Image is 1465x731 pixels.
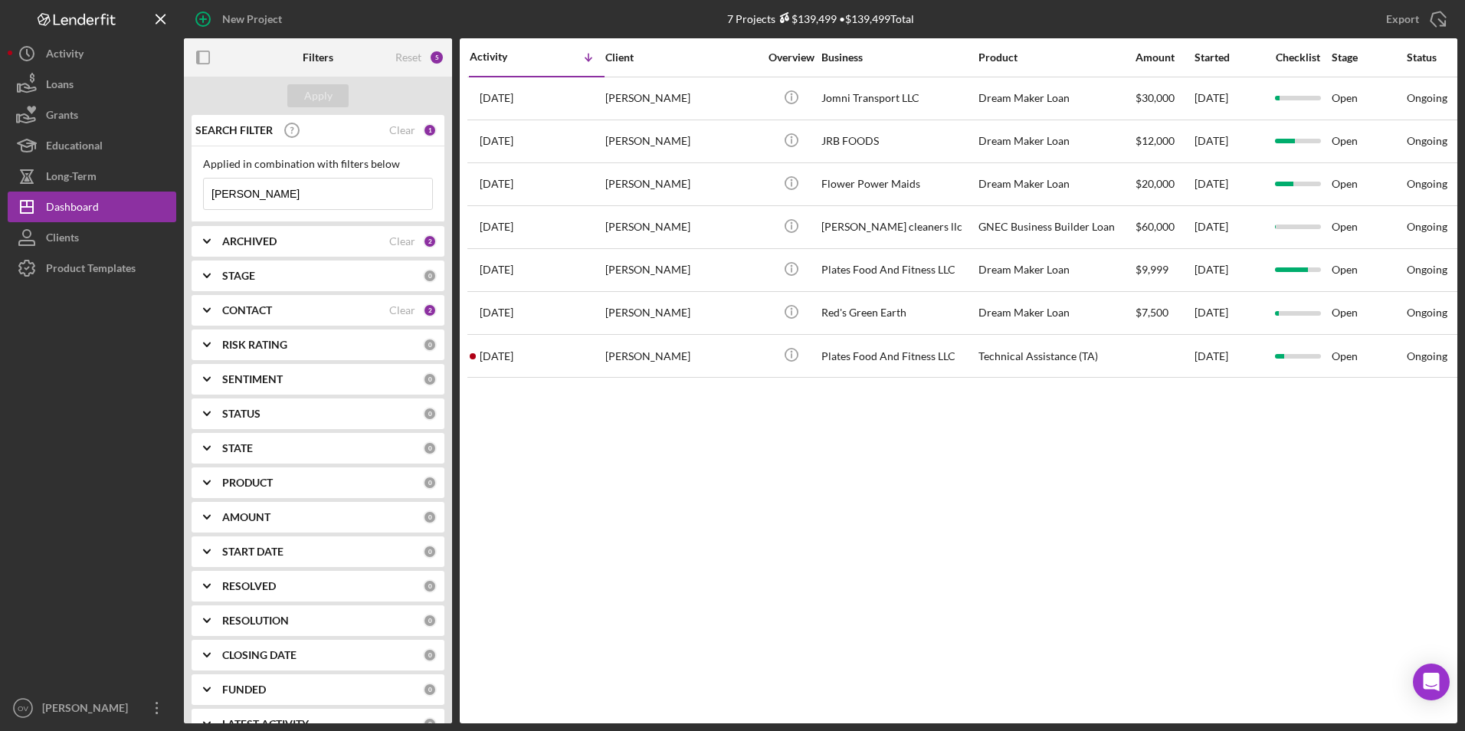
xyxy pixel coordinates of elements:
span: $30,000 [1136,91,1175,104]
div: Applied in combination with filters below [203,158,433,170]
b: STAGE [222,270,255,282]
time: 2022-10-19 16:05 [480,221,513,233]
span: $7,500 [1136,306,1168,319]
div: 0 [423,545,437,559]
span: $20,000 [1136,177,1175,190]
div: 0 [423,614,437,628]
div: Activity [470,51,537,63]
div: Long-Term [46,161,97,195]
div: Activity [46,38,84,73]
b: SENTIMENT [222,373,283,385]
div: Plates Food And Fitness LLC [821,336,975,376]
div: 0 [423,579,437,593]
b: FUNDED [222,683,266,696]
button: Grants [8,100,176,130]
time: 2022-10-06 15:10 [480,264,513,276]
button: Loans [8,69,176,100]
div: [PERSON_NAME] [605,164,759,205]
div: [DATE] [1195,78,1263,119]
div: Dream Maker Loan [978,121,1132,162]
b: RESOLUTION [222,615,289,627]
div: Checklist [1265,51,1330,64]
div: Ongoing [1407,178,1447,190]
button: OV[PERSON_NAME] [8,693,176,723]
div: Overview [762,51,820,64]
b: Filters [303,51,333,64]
div: [DATE] [1195,164,1263,205]
div: Technical Assistance (TA) [978,336,1132,376]
div: [PERSON_NAME] [605,78,759,119]
div: Reset [395,51,421,64]
div: [PERSON_NAME] [605,250,759,290]
div: Ongoing [1407,135,1447,147]
button: Clients [8,222,176,253]
div: Dream Maker Loan [978,250,1132,290]
div: 0 [423,648,437,662]
div: 0 [423,441,437,455]
div: Educational [46,130,103,165]
b: SEARCH FILTER [195,124,273,136]
span: $60,000 [1136,220,1175,233]
b: RESOLVED [222,580,276,592]
div: Grants [46,100,78,134]
div: Dashboard [46,192,99,226]
div: [PERSON_NAME] [38,693,138,727]
div: Business [821,51,975,64]
button: New Project [184,4,297,34]
div: Clear [389,235,415,247]
div: Open [1332,78,1405,119]
div: Client [605,51,759,64]
a: Product Templates [8,253,176,284]
div: Open [1332,336,1405,376]
time: 2023-04-12 16:46 [480,135,513,147]
div: [DATE] [1195,250,1263,290]
button: Educational [8,130,176,161]
div: [DATE] [1195,121,1263,162]
div: Open Intercom Messenger [1413,664,1450,700]
div: 0 [423,338,437,352]
div: 0 [423,510,437,524]
a: Dashboard [8,192,176,222]
div: 0 [423,269,437,283]
div: 1 [423,123,437,137]
div: Started [1195,51,1263,64]
div: Ongoing [1407,264,1447,276]
div: New Project [222,4,282,34]
div: 2 [423,234,437,248]
div: [PERSON_NAME] cleaners llc [821,207,975,247]
div: Open [1332,250,1405,290]
div: [PERSON_NAME] [605,207,759,247]
div: $139,499 [775,12,837,25]
div: JRB FOODS [821,121,975,162]
div: Ongoing [1407,350,1447,362]
div: Ongoing [1407,92,1447,104]
a: Long-Term [8,161,176,192]
div: Stage [1332,51,1405,64]
div: 0 [423,717,437,731]
b: STATUS [222,408,261,420]
div: Plates Food And Fitness LLC [821,250,975,290]
button: Apply [287,84,349,107]
div: Red's Green Earth [821,293,975,333]
div: [PERSON_NAME] [605,336,759,376]
text: OV [18,704,28,713]
b: LATEST ACTIVITY [222,718,309,730]
div: Amount [1136,51,1193,64]
b: AMOUNT [222,511,270,523]
div: 0 [423,683,437,697]
div: Product Templates [46,253,136,287]
div: Ongoing [1407,306,1447,319]
b: ARCHIVED [222,235,277,247]
b: RISK RATING [222,339,287,351]
div: 7 Projects • $139,499 Total [727,12,914,25]
div: Open [1332,207,1405,247]
div: Dream Maker Loan [978,293,1132,333]
b: STATE [222,442,253,454]
b: CONTACT [222,304,272,316]
div: [DATE] [1195,207,1263,247]
div: 2 [423,303,437,317]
